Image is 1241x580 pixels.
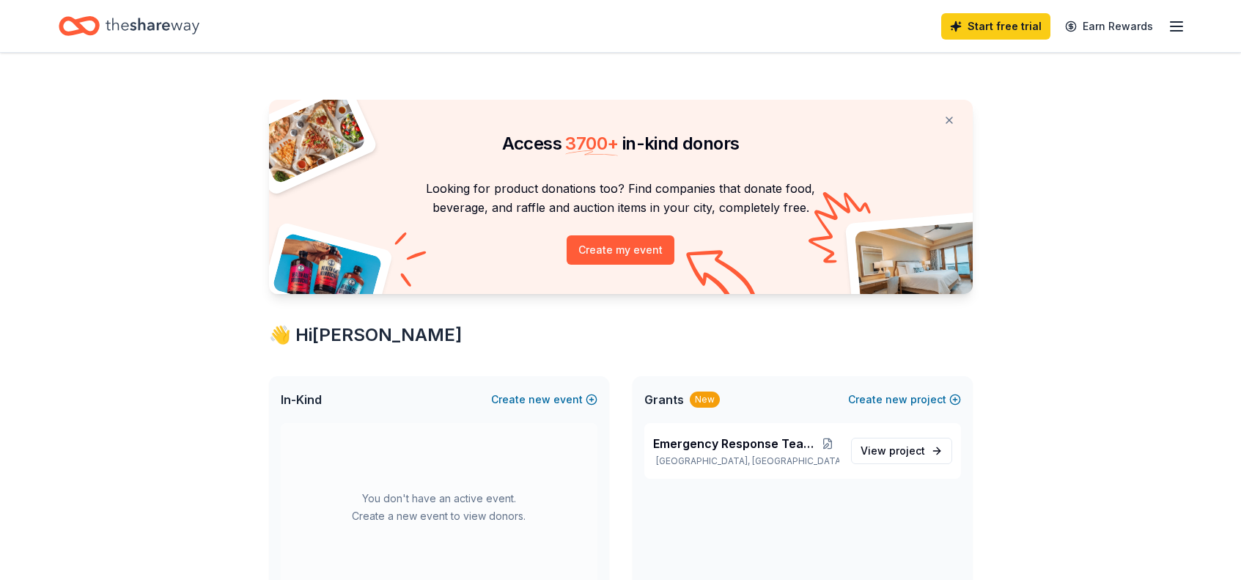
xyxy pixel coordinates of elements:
[686,250,759,305] img: Curvy arrow
[1056,13,1162,40] a: Earn Rewards
[502,133,740,154] span: Access in-kind donors
[885,391,907,408] span: new
[567,235,674,265] button: Create my event
[59,9,199,43] a: Home
[281,391,322,408] span: In-Kind
[653,455,839,467] p: [GEOGRAPHIC_DATA], [GEOGRAPHIC_DATA]
[287,179,955,218] p: Looking for product donations too? Find companies that donate food, beverage, and raffle and auct...
[269,323,973,347] div: 👋 Hi [PERSON_NAME]
[644,391,684,408] span: Grants
[889,444,925,457] span: project
[491,391,597,408] button: Createnewevent
[690,392,720,408] div: New
[848,391,961,408] button: Createnewproject
[252,91,367,185] img: Pizza
[851,438,952,464] a: View project
[529,391,550,408] span: new
[565,133,618,154] span: 3700 +
[941,13,1050,40] a: Start free trial
[653,435,817,452] span: Emergency Response Team Support
[861,442,925,460] span: View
